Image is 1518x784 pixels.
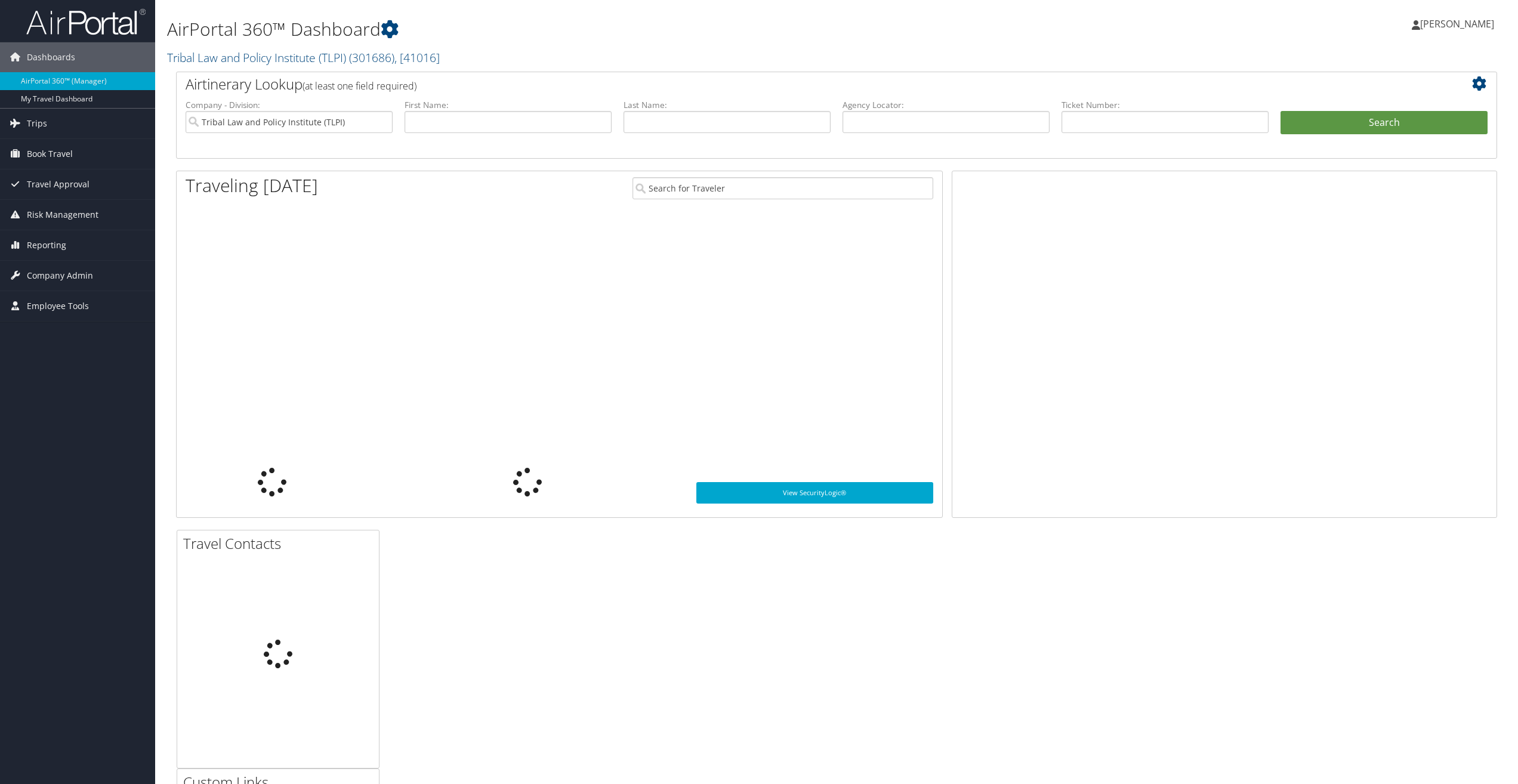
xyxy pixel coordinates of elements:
label: Last Name: [624,99,831,111]
a: View SecurityLogic® [696,482,934,504]
h1: Traveling [DATE] [186,173,318,198]
span: Reporting [27,230,66,260]
label: First Name: [405,99,612,111]
span: (at least one field required) [303,79,416,92]
h1: AirPortal 360™ Dashboard [167,17,1060,42]
span: ( 301686 ) [349,50,394,66]
label: Company - Division: [186,99,393,111]
span: Risk Management [27,200,98,230]
h2: Travel Contacts [183,533,379,554]
span: [PERSON_NAME] [1420,17,1494,30]
a: Tribal Law and Policy Institute (TLPI) [167,50,440,66]
a: [PERSON_NAME] [1412,6,1506,42]
span: Employee Tools [27,291,89,321]
label: Agency Locator: [843,99,1050,111]
span: Book Travel [27,139,73,169]
img: airportal-logo.png [26,8,146,36]
span: , [ 41016 ] [394,50,440,66]
span: Travel Approval [27,169,90,199]
span: Dashboards [27,42,75,72]
h2: Airtinerary Lookup [186,74,1378,94]
button: Search [1281,111,1488,135]
input: Search for Traveler [632,177,934,199]
span: Trips [27,109,47,138]
span: Company Admin [27,261,93,291]
label: Ticket Number: [1062,99,1269,111]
